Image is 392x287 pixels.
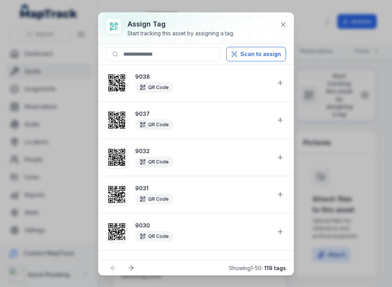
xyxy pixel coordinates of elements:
h3: Assign tag [127,19,234,30]
strong: 9031 [135,185,270,192]
div: QR Code [135,231,173,242]
div: QR Code [135,194,173,205]
strong: 9037 [135,110,270,118]
strong: 9029 [135,259,270,267]
div: Start tracking this asset by assigning a tag. [127,30,234,37]
strong: 119 tags [264,265,286,271]
div: QR Code [135,157,173,167]
span: Showing 1 - 50 · [229,265,286,271]
div: QR Code [135,119,173,130]
strong: 9038 [135,73,270,81]
strong: 9032 [135,147,270,155]
div: QR Code [135,82,173,93]
button: Scan to assign [226,47,286,61]
strong: 9030 [135,222,270,229]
